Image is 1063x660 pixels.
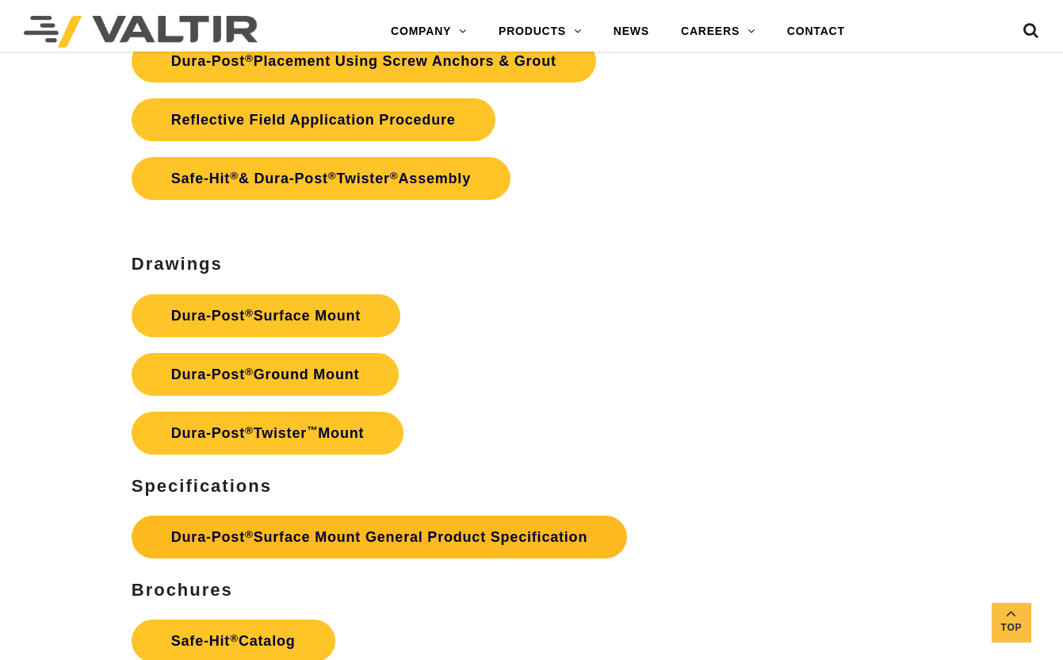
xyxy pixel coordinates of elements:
[245,528,254,540] sup: ®
[992,619,1031,637] span: Top
[328,170,337,182] sup: ®
[132,294,400,337] a: Dura-Post®Surface Mount
[132,98,495,141] a: Reflective Field Application Procedure
[132,412,404,455] a: Dura-Post®Twister™Mount
[245,424,254,436] sup: ®
[245,366,254,378] sup: ®
[132,476,272,496] strong: Specifications
[230,632,239,644] sup: ®
[24,16,258,48] img: Valtir
[992,603,1031,643] a: Top
[245,52,254,64] sup: ®
[245,307,254,319] sup: ®
[132,516,627,558] a: Dura-Post®Surface Mount General Product Specification
[598,16,665,48] a: NEWS
[132,40,596,82] a: Dura-Post®Placement Using Screw Anchors & Grout
[230,170,239,182] sup: ®
[132,157,510,200] a: Safe-Hit®& Dura-Post®Twister®Assembly
[132,580,233,600] strong: Brochures
[132,353,400,396] a: Dura-Post®Ground Mount
[390,170,399,182] sup: ®
[132,254,223,274] strong: Drawings
[375,16,483,48] a: COMPANY
[771,16,861,48] a: CONTACT
[483,16,598,48] a: PRODUCTS
[665,16,771,48] a: CAREERS
[307,424,318,436] sup: ™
